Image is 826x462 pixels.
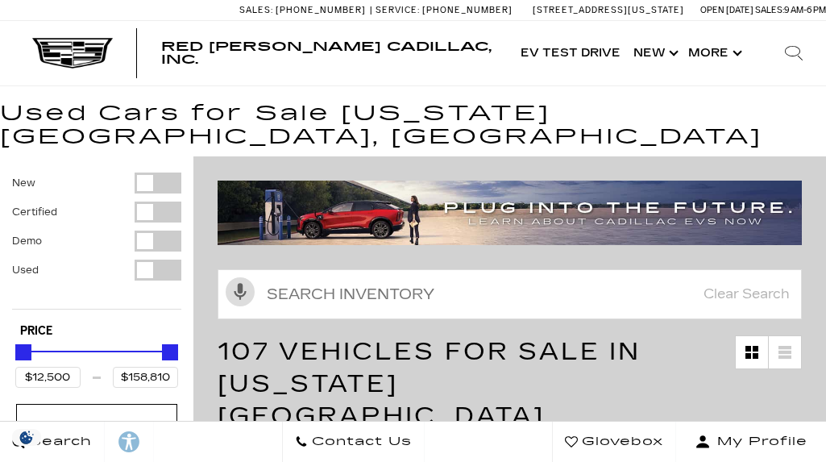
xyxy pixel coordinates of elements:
a: Red [PERSON_NAME] Cadillac, Inc. [161,40,498,66]
div: ModelModel [16,404,177,447]
div: Minimum Price [15,344,31,360]
a: New [627,21,682,85]
img: ev-blog-post-banners4 [218,181,815,244]
a: [STREET_ADDRESS][US_STATE] [533,5,684,15]
div: Model [56,417,137,435]
span: Glovebox [578,431,663,453]
section: Click to Open Cookie Consent Modal [8,429,45,446]
label: Certified [12,204,57,220]
input: Minimum [15,367,81,388]
div: Maximum Price [162,344,178,360]
span: [PHONE_NUMBER] [422,5,513,15]
div: Price [15,339,178,388]
svg: Click to toggle on voice search [226,277,255,306]
span: Sales: [239,5,273,15]
label: New [12,175,35,191]
span: [PHONE_NUMBER] [276,5,366,15]
span: My Profile [711,431,807,453]
label: Demo [12,233,42,249]
a: Sales: [PHONE_NUMBER] [239,6,370,15]
span: Red [PERSON_NAME] Cadillac, Inc. [161,39,492,67]
a: EV Test Drive [514,21,627,85]
a: Service: [PHONE_NUMBER] [370,6,517,15]
h5: Price [20,324,173,339]
button: More [682,21,745,85]
img: Cadillac Dark Logo with Cadillac White Text [32,38,113,69]
a: Contact Us [282,422,425,462]
button: Open user profile menu [676,422,826,462]
a: Glovebox [552,422,676,462]
input: Maximum [113,367,178,388]
label: Used [12,262,39,278]
span: Open [DATE] [700,5,753,15]
span: Sales: [755,5,784,15]
span: Search [25,431,92,453]
span: Service: [376,5,420,15]
span: 9 AM-6 PM [784,5,826,15]
img: Opt-Out Icon [8,429,45,446]
div: Filter by Vehicle Type [12,173,181,309]
input: Search Inventory [218,269,802,319]
span: Contact Us [308,431,412,453]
